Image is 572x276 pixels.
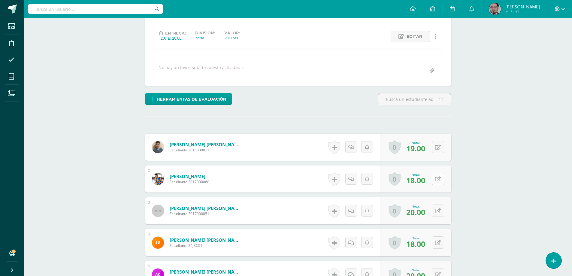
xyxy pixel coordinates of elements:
span: Estudiante 2017000060 [170,179,209,184]
div: 20.0 pts [224,35,240,41]
div: Nota: [406,141,425,145]
a: [PERSON_NAME] [PERSON_NAME] [170,269,242,275]
span: 19.00 [406,143,425,153]
div: Zona [195,35,215,41]
a: [PERSON_NAME] [170,173,209,179]
a: 0 [389,236,401,250]
div: Nota: [406,172,425,177]
div: No hay archivos subidos a esta actividad... [159,65,244,76]
span: Estudiante 2017000051 [170,211,242,216]
img: 45x45 [152,205,164,217]
img: 9f7c156e87fc7ad08edf8dc9393d60ad.png [152,173,164,185]
span: Estudiante 2015000011 [170,147,242,153]
label: Valor: [224,31,240,35]
span: Editar [407,31,422,42]
div: Nota: [406,236,425,240]
div: Nota: [406,268,425,272]
div: [DATE] 20:00 [159,35,186,41]
a: [PERSON_NAME] [PERSON_NAME] [170,205,242,211]
div: Nota: [406,204,425,208]
input: Busca un estudiante aquí... [378,93,451,105]
span: Estudiante 24JBC01 [170,243,242,248]
img: fd169d0a52a7b4dcc73c3f4b323eb26b.png [152,237,164,249]
span: Entrega: [165,31,186,35]
a: [PERSON_NAME] [PERSON_NAME] [170,141,242,147]
span: 18.00 [406,239,425,249]
span: 20.00 [406,207,425,217]
label: División: [195,31,215,35]
a: Herramientas de evaluación [145,93,232,105]
a: 0 [389,172,401,186]
a: 0 [389,204,401,218]
span: Mi Perfil [505,9,540,14]
span: [PERSON_NAME] [505,4,540,10]
a: 0 [389,140,401,154]
img: d73c93e12e232b5dd23d39d78d55ee06.png [152,141,164,153]
input: Busca un usuario... [28,4,163,14]
span: 18.00 [406,175,425,185]
img: c79a8ee83a32926c67f9bb364e6b58c4.png [489,3,501,15]
span: Herramientas de evaluación [157,94,226,105]
a: [PERSON_NAME] [PERSON_NAME] [170,237,242,243]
